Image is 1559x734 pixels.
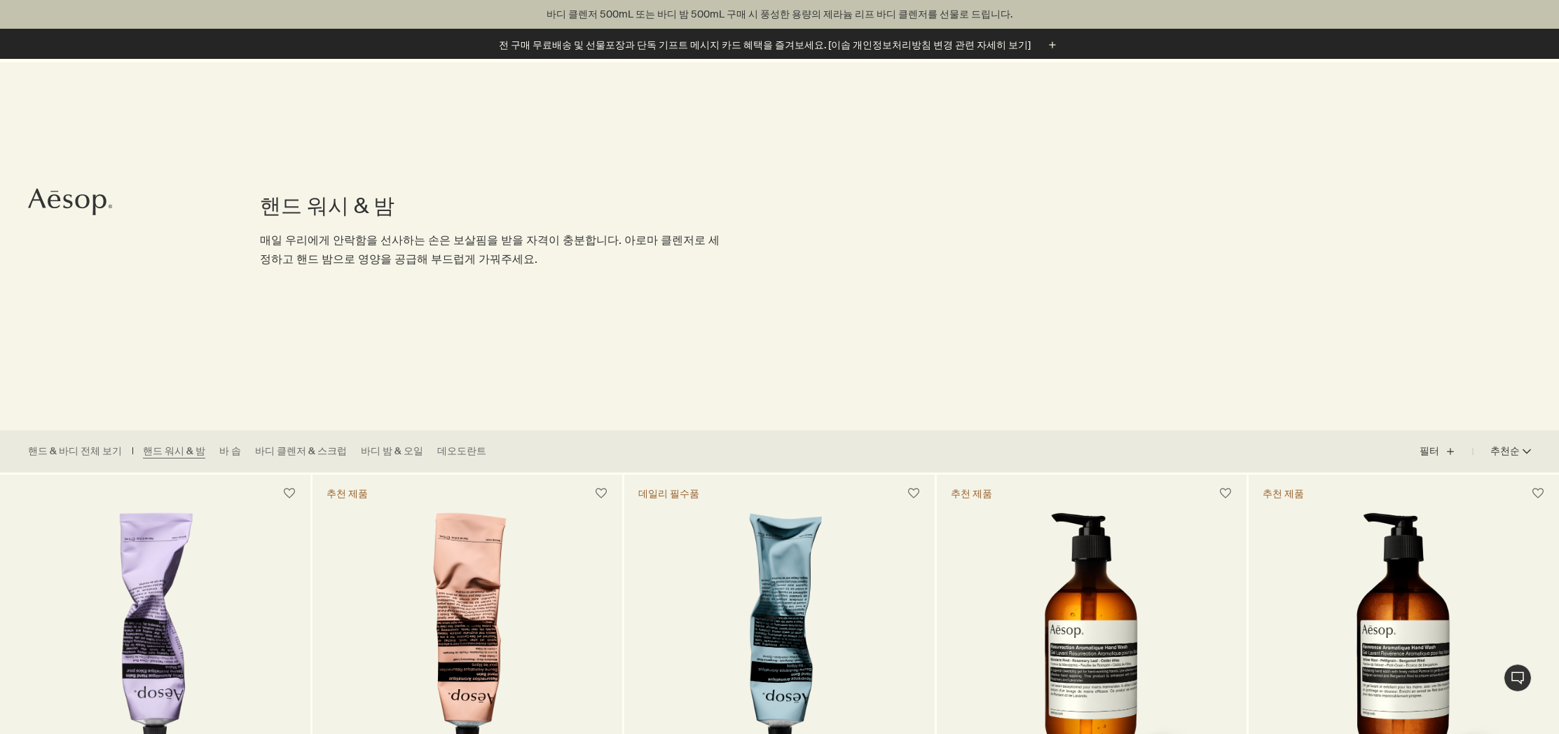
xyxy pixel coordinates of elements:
h1: 핸드 워시 & 밤 [260,192,724,220]
a: Aesop [25,184,116,223]
button: 위시리스트에 담기 [1213,481,1238,506]
div: 추천 제품 [327,487,368,501]
div: 추천 제품 [951,487,992,501]
p: 전 구매 무료배송 및 선물포장과 단독 기프트 메시지 카드 혜택을 즐겨보세요. [이솝 개인정보처리방침 변경 관련 자세히 보기] [499,38,1031,53]
a: 바디 클렌저 & 스크럽 [255,444,347,458]
a: 핸드 & 바디 전체 보기 [28,444,122,458]
a: 데오도란트 [437,444,486,458]
button: 추천순 [1473,435,1531,468]
svg: Aesop [28,188,112,216]
button: 위시리스트에 담기 [589,481,614,506]
button: 1:1 채팅 상담 [1504,664,1532,692]
div: 추천 제품 [1263,487,1304,501]
div: 데일리 필수품 [638,487,699,501]
a: 핸드 워시 & 밤 [143,444,205,458]
button: 위시리스트에 담기 [1525,481,1551,506]
button: 위시리스트에 담기 [901,481,926,506]
a: 바 솝 [219,444,241,458]
p: 바디 클렌저 500mL 또는 바디 밤 500mL 구매 시 풍성한 용량의 제라늄 리프 바디 클렌저를 선물로 드립니다. [14,7,1545,22]
button: 전 구매 무료배송 및 선물포장과 단독 기프트 메시지 카드 혜택을 즐겨보세요. [이솝 개인정보처리방침 변경 관련 자세히 보기] [499,37,1060,53]
button: 위시리스트에 담기 [277,481,302,506]
p: 매일 우리에게 안락함을 선사하는 손은 보살핌을 받을 자격이 충분합니다. 아로마 클렌저로 세정하고 핸드 밤으로 영양을 공급해 부드럽게 가꿔주세요. [260,231,724,269]
a: 바디 밤 & 오일 [361,444,423,458]
button: 필터 [1420,435,1473,468]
